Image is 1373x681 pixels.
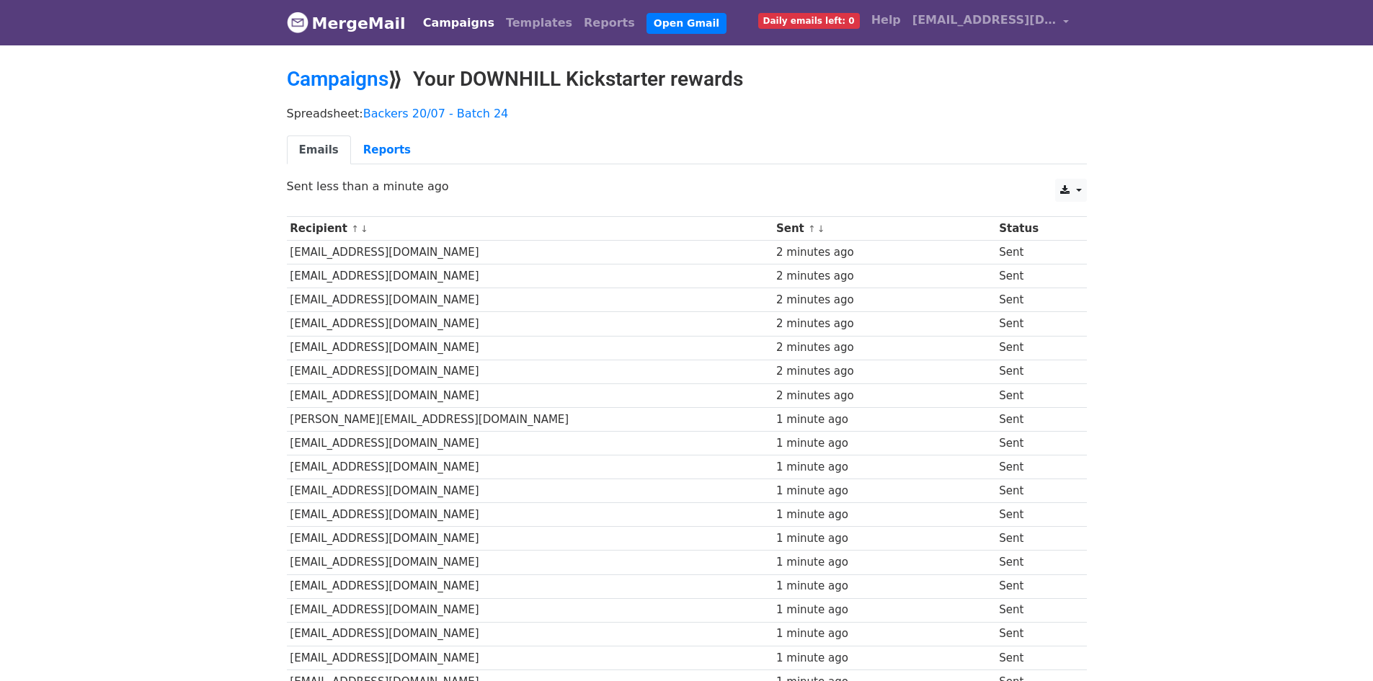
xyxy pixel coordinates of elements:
td: Sent [995,622,1075,646]
td: [EMAIL_ADDRESS][DOMAIN_NAME] [287,574,773,598]
td: [EMAIL_ADDRESS][DOMAIN_NAME] [287,383,773,407]
td: [EMAIL_ADDRESS][DOMAIN_NAME] [287,288,773,312]
div: 1 minute ago [776,554,992,571]
a: [EMAIL_ADDRESS][DOMAIN_NAME] [907,6,1075,40]
a: ↓ [817,223,825,234]
a: ↓ [360,223,368,234]
span: [EMAIL_ADDRESS][DOMAIN_NAME] [912,12,1057,29]
h2: ⟫ Your DOWNHILL Kickstarter rewards [287,67,1087,92]
div: 2 minutes ago [776,244,992,261]
a: Templates [500,9,578,37]
p: Spreadsheet: [287,106,1087,121]
td: [EMAIL_ADDRESS][DOMAIN_NAME] [287,551,773,574]
div: 1 minute ago [776,626,992,642]
a: Backers 20/07 - Batch 24 [363,107,509,120]
td: [EMAIL_ADDRESS][DOMAIN_NAME] [287,431,773,455]
td: [EMAIL_ADDRESS][DOMAIN_NAME] [287,455,773,479]
div: 2 minutes ago [776,268,992,285]
div: 2 minutes ago [776,316,992,332]
td: Sent [995,598,1075,622]
div: 1 minute ago [776,483,992,499]
img: MergeMail logo [287,12,308,33]
td: Sent [995,407,1075,431]
div: 1 minute ago [776,578,992,595]
td: [EMAIL_ADDRESS][DOMAIN_NAME] [287,264,773,288]
div: 1 minute ago [776,530,992,547]
div: 1 minute ago [776,459,992,476]
th: Sent [773,217,995,241]
td: [EMAIL_ADDRESS][DOMAIN_NAME] [287,598,773,622]
p: Sent less than a minute ago [287,179,1087,194]
td: [EMAIL_ADDRESS][DOMAIN_NAME] [287,360,773,383]
a: Campaigns [417,9,500,37]
a: Daily emails left: 0 [752,6,866,35]
a: Help [866,6,907,35]
td: Sent [995,479,1075,503]
a: Open Gmail [646,13,727,34]
div: 1 minute ago [776,602,992,618]
td: Sent [995,288,1075,312]
div: 2 minutes ago [776,339,992,356]
td: Sent [995,264,1075,288]
td: Sent [995,241,1075,264]
td: Sent [995,551,1075,574]
div: 1 minute ago [776,411,992,428]
th: Status [995,217,1075,241]
div: 2 minutes ago [776,388,992,404]
td: Sent [995,383,1075,407]
td: Sent [995,431,1075,455]
td: [EMAIL_ADDRESS][DOMAIN_NAME] [287,527,773,551]
td: [EMAIL_ADDRESS][DOMAIN_NAME] [287,336,773,360]
a: Campaigns [287,67,388,91]
td: Sent [995,455,1075,479]
td: Sent [995,527,1075,551]
td: [PERSON_NAME][EMAIL_ADDRESS][DOMAIN_NAME] [287,407,773,431]
td: Sent [995,336,1075,360]
td: [EMAIL_ADDRESS][DOMAIN_NAME] [287,646,773,669]
td: [EMAIL_ADDRESS][DOMAIN_NAME] [287,503,773,527]
a: ↑ [808,223,816,234]
td: [EMAIL_ADDRESS][DOMAIN_NAME] [287,312,773,336]
a: Reports [578,9,641,37]
div: 2 minutes ago [776,363,992,380]
div: 1 minute ago [776,435,992,452]
td: Sent [995,312,1075,336]
a: Emails [287,135,351,165]
span: Daily emails left: 0 [758,13,860,29]
th: Recipient [287,217,773,241]
div: 2 minutes ago [776,292,992,308]
a: MergeMail [287,8,406,38]
td: Sent [995,574,1075,598]
div: 1 minute ago [776,507,992,523]
td: Sent [995,646,1075,669]
a: ↑ [351,223,359,234]
td: [EMAIL_ADDRESS][DOMAIN_NAME] [287,479,773,503]
td: Sent [995,503,1075,527]
td: [EMAIL_ADDRESS][DOMAIN_NAME] [287,241,773,264]
div: 1 minute ago [776,650,992,667]
td: Sent [995,360,1075,383]
td: [EMAIL_ADDRESS][DOMAIN_NAME] [287,622,773,646]
a: Reports [351,135,423,165]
